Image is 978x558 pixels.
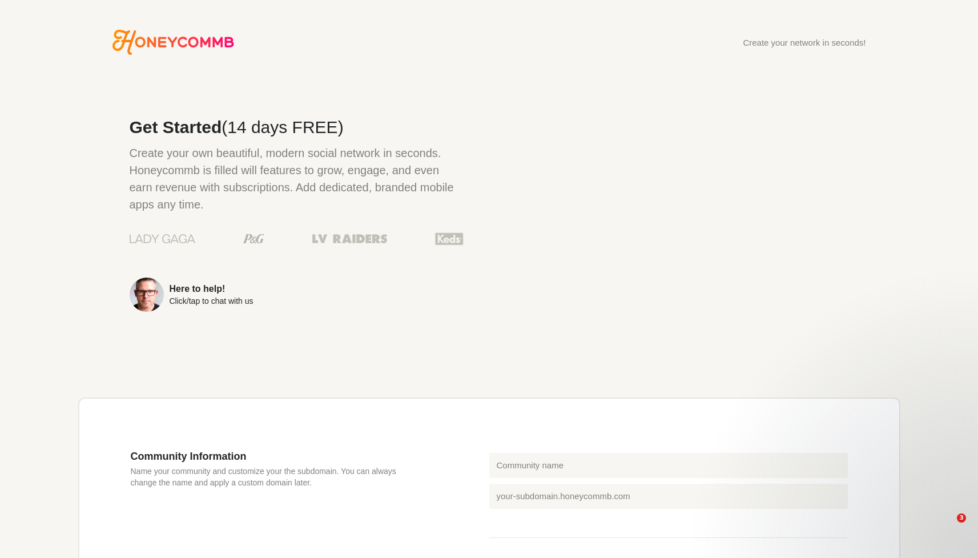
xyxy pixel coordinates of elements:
[743,38,866,47] div: Create your network in seconds!
[243,234,264,243] img: Procter & Gamble
[750,365,978,510] iframe: Intercom notifications message
[112,30,234,55] svg: Honeycommb
[489,484,848,509] input: your-subdomain.honeycommb.com
[130,119,464,136] h2: Get Started
[131,450,421,463] h3: Community Information
[130,278,464,312] a: Here to help!Click/tap to chat with us
[130,230,195,247] img: Lady Gaga
[112,30,234,55] a: Go to Honeycommb homepage
[130,144,464,213] p: Create your own beautiful, modern social network in seconds. Honeycommb is filled will features t...
[435,231,464,246] img: Keds
[933,513,961,541] iframe: Intercom live chat
[130,278,164,312] img: Sean
[170,297,253,305] div: Click/tap to chat with us
[489,453,848,478] input: Community name
[170,284,253,294] div: Here to help!
[222,118,343,137] span: (14 days FREE)
[131,465,421,488] p: Name your community and customize your the subdomain. You can always change the name and apply a ...
[312,234,387,243] img: Las Vegas Raiders
[957,513,966,523] span: 3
